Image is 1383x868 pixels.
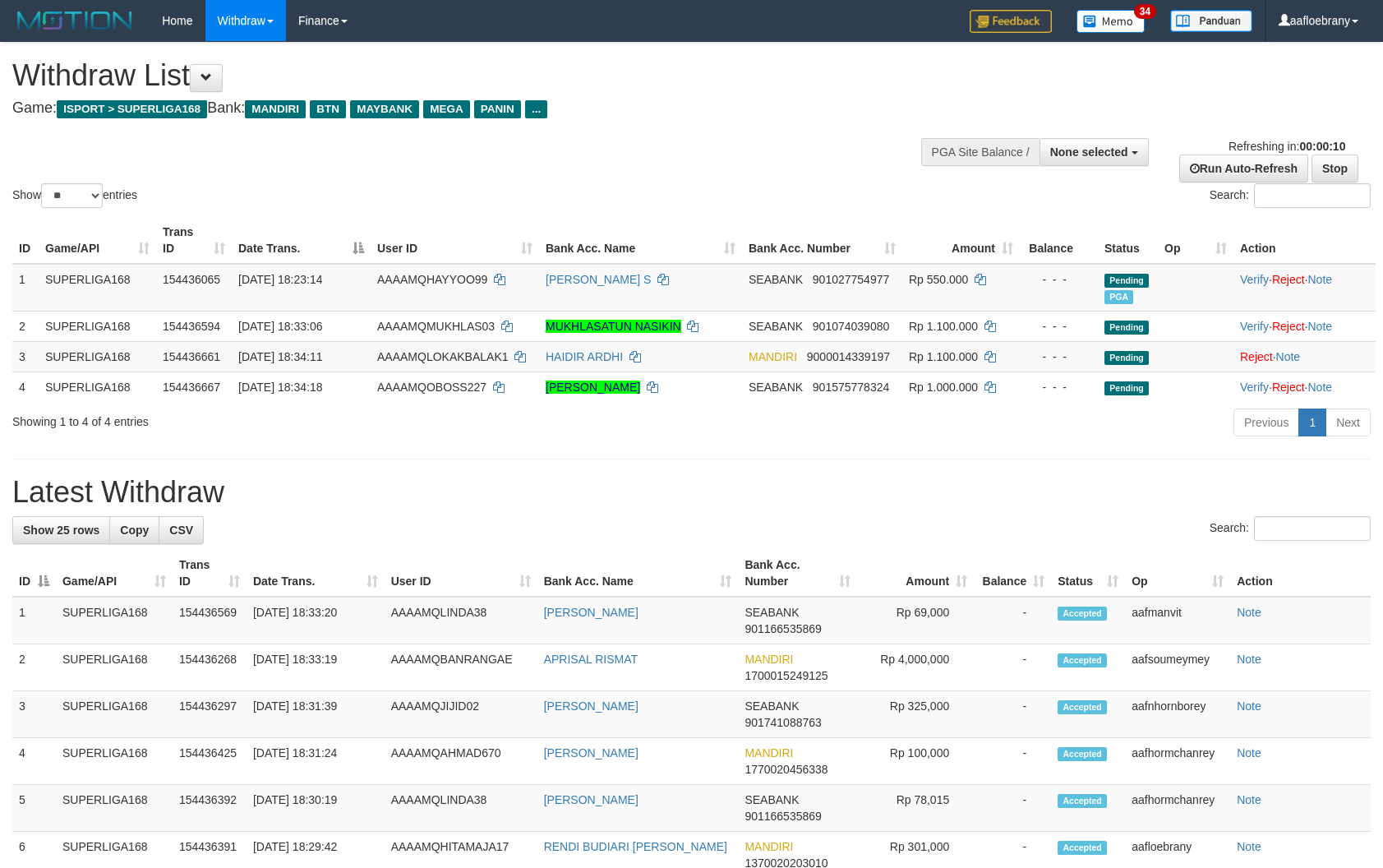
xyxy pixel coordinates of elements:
a: Note [1307,381,1332,394]
span: SEABANK [745,699,799,713]
td: - [974,785,1051,832]
span: MANDIRI [245,100,306,118]
td: - [974,738,1051,785]
th: Date Trans.: activate to sort column descending [232,217,371,264]
a: [PERSON_NAME] [544,606,638,619]
a: MUKHLASATUN NASIKIN [546,320,681,333]
a: Note [1276,350,1301,363]
a: Next [1325,409,1371,436]
th: User ID: activate to sort column ascending [371,217,539,264]
th: Date Trans.: activate to sort column ascending [247,550,385,597]
span: Accepted [1058,794,1107,808]
span: Accepted [1058,700,1107,714]
th: Op: activate to sort column ascending [1125,550,1230,597]
td: aafsoumeymey [1125,644,1230,691]
span: Copy 1770020456338 to clipboard [745,763,827,776]
th: Status [1098,217,1158,264]
a: Stop [1312,155,1358,182]
td: SUPERLIGA168 [56,597,173,644]
th: Balance [1020,217,1098,264]
img: panduan.png [1170,10,1252,32]
td: aafhormchanrey [1125,785,1230,832]
span: Copy 9000014339197 to clipboard [807,350,890,363]
td: 3 [12,691,56,738]
th: Amount: activate to sort column ascending [902,217,1020,264]
span: Copy 901074039080 to clipboard [813,320,889,333]
td: 154436569 [173,597,247,644]
td: 154436297 [173,691,247,738]
a: [PERSON_NAME] S [546,273,651,286]
span: Accepted [1058,747,1107,761]
th: Action [1233,217,1376,264]
span: Copy 901166535869 to clipboard [745,622,821,635]
a: Note [1237,793,1261,806]
div: - - - [1026,318,1091,335]
a: [PERSON_NAME] [544,699,638,713]
th: Bank Acc. Name: activate to sort column ascending [539,217,742,264]
td: AAAAMQBANRANGAE [385,644,537,691]
span: Accepted [1058,607,1107,621]
img: Feedback.jpg [970,10,1052,33]
a: Reject [1240,350,1273,363]
td: SUPERLIGA168 [56,785,173,832]
span: ... [525,100,547,118]
span: MANDIRI [749,350,797,363]
th: Status: activate to sort column ascending [1051,550,1125,597]
td: 5 [12,785,56,832]
span: Rp 1.100.000 [909,320,978,333]
img: MOTION_logo.png [12,8,137,33]
td: AAAAMQLINDA38 [385,785,537,832]
span: Pending [1104,351,1149,365]
td: SUPERLIGA168 [39,341,156,372]
span: Marked by aafsengchandara [1104,290,1133,304]
span: 154436594 [163,320,220,333]
td: Rp 69,000 [857,597,974,644]
td: [DATE] 18:30:19 [247,785,385,832]
div: PGA Site Balance / [921,138,1040,166]
th: Amount: activate to sort column ascending [857,550,974,597]
td: - [974,691,1051,738]
span: MANDIRI [745,840,793,853]
span: CSV [169,524,193,537]
span: Rp 550.000 [909,273,968,286]
button: None selected [1040,138,1149,166]
a: Verify [1240,320,1269,333]
a: Note [1307,273,1332,286]
span: Copy 901027754977 to clipboard [813,273,889,286]
td: · · [1233,264,1376,312]
div: - - - [1026,349,1091,365]
span: [DATE] 18:33:06 [238,320,322,333]
a: Verify [1240,273,1269,286]
th: Action [1230,550,1371,597]
span: Accepted [1058,653,1107,667]
span: AAAAMQMUKHLAS03 [377,320,495,333]
span: SEABANK [745,793,799,806]
a: Show 25 rows [12,516,110,544]
td: SUPERLIGA168 [56,738,173,785]
span: MAYBANK [350,100,419,118]
th: User ID: activate to sort column ascending [385,550,537,597]
td: SUPERLIGA168 [39,372,156,402]
h1: Latest Withdraw [12,476,1371,509]
th: Op: activate to sort column ascending [1158,217,1233,264]
div: Showing 1 to 4 of 4 entries [12,407,564,430]
span: Pending [1104,321,1149,335]
span: Copy 901741088763 to clipboard [745,716,821,729]
label: Search: [1210,516,1371,541]
strong: 00:00:10 [1299,140,1345,153]
td: [DATE] 18:31:24 [247,738,385,785]
label: Search: [1210,183,1371,208]
td: 154436268 [173,644,247,691]
th: Trans ID: activate to sort column ascending [173,550,247,597]
span: Copy 901575778324 to clipboard [813,381,889,394]
span: 154436065 [163,273,220,286]
span: Accepted [1058,841,1107,855]
span: SEABANK [749,273,803,286]
td: 2 [12,311,39,341]
td: 4 [12,372,39,402]
span: SEABANK [749,381,803,394]
td: 1 [12,264,39,312]
a: [PERSON_NAME] [544,793,638,806]
label: Show entries [12,183,137,208]
div: - - - [1026,271,1091,288]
